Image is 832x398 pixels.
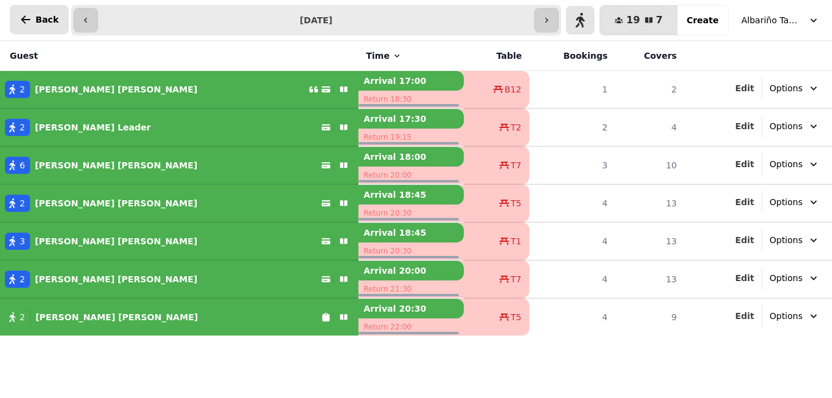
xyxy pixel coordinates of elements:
[770,120,803,132] span: Options
[615,146,684,184] td: 10
[529,71,615,109] td: 1
[35,235,197,247] p: [PERSON_NAME] [PERSON_NAME]
[677,6,728,35] button: Create
[770,196,803,208] span: Options
[510,121,521,133] span: T2
[20,311,25,323] span: 2
[762,229,827,251] button: Options
[358,109,464,129] p: Arrival 17:30
[358,91,464,108] p: Return 18:30
[358,167,464,184] p: Return 20:00
[735,312,754,320] span: Edit
[687,16,719,24] span: Create
[36,15,59,24] span: Back
[734,9,827,31] button: Albariño Tapas
[20,121,25,133] span: 2
[358,223,464,242] p: Arrival 18:45
[735,234,754,246] button: Edit
[35,197,197,209] p: [PERSON_NAME] [PERSON_NAME]
[358,261,464,280] p: Arrival 20:00
[735,122,754,130] span: Edit
[510,235,521,247] span: T1
[529,146,615,184] td: 3
[762,115,827,137] button: Options
[735,272,754,284] button: Edit
[735,198,754,206] span: Edit
[735,274,754,282] span: Edit
[615,71,684,109] td: 2
[358,280,464,298] p: Return 21:30
[358,71,464,91] p: Arrival 17:00
[615,298,684,336] td: 9
[770,310,803,322] span: Options
[656,15,663,25] span: 7
[615,184,684,222] td: 13
[615,41,684,71] th: Covers
[735,82,754,94] button: Edit
[510,311,521,323] span: T5
[366,50,389,62] span: Time
[20,159,25,171] span: 6
[529,222,615,260] td: 4
[20,235,25,247] span: 3
[510,197,521,209] span: T5
[762,305,827,327] button: Options
[20,197,25,209] span: 2
[529,260,615,298] td: 4
[35,121,151,133] p: [PERSON_NAME] Leader
[358,318,464,336] p: Return 22:00
[735,196,754,208] button: Edit
[735,158,754,170] button: Edit
[20,273,25,285] span: 2
[762,191,827,213] button: Options
[770,234,803,246] span: Options
[366,50,401,62] button: Time
[615,222,684,260] td: 13
[20,83,25,96] span: 2
[770,158,803,170] span: Options
[358,205,464,222] p: Return 20:30
[615,108,684,146] td: 4
[770,82,803,94] span: Options
[35,159,197,171] p: [PERSON_NAME] [PERSON_NAME]
[741,14,803,26] span: Albariño Tapas
[504,83,521,96] span: B12
[358,299,464,318] p: Arrival 20:30
[529,108,615,146] td: 2
[762,77,827,99] button: Options
[510,273,521,285] span: T7
[626,15,640,25] span: 19
[735,120,754,132] button: Edit
[615,260,684,298] td: 13
[529,41,615,71] th: Bookings
[770,272,803,284] span: Options
[358,242,464,260] p: Return 20:30
[510,159,521,171] span: T7
[735,310,754,322] button: Edit
[735,84,754,92] span: Edit
[762,153,827,175] button: Options
[358,185,464,205] p: Arrival 18:45
[10,5,69,34] button: Back
[358,129,464,146] p: Return 19:15
[35,83,197,96] p: [PERSON_NAME] [PERSON_NAME]
[735,160,754,168] span: Edit
[600,6,677,35] button: 197
[36,311,198,323] p: [PERSON_NAME] [PERSON_NAME]
[35,273,197,285] p: [PERSON_NAME] [PERSON_NAME]
[762,267,827,289] button: Options
[529,298,615,336] td: 4
[464,41,529,71] th: Table
[529,184,615,222] td: 4
[735,236,754,244] span: Edit
[358,147,464,167] p: Arrival 18:00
